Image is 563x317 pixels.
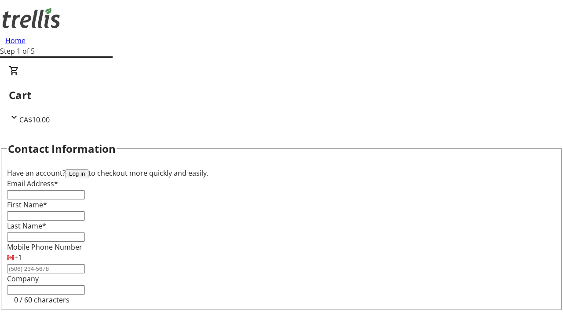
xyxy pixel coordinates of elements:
button: Log in [66,169,88,178]
label: First Name* [7,200,47,210]
span: CA$10.00 [19,115,50,125]
tr-character-limit: 0 / 60 characters [14,295,69,305]
div: CartCA$10.00 [9,65,554,125]
input: (506) 234-5678 [7,264,85,273]
h2: Cart [9,87,554,103]
h2: Contact Information [8,141,116,157]
div: Have an account? to checkout more quickly and easily. [7,168,556,178]
label: Company [7,274,39,284]
label: Email Address* [7,179,58,188]
label: Mobile Phone Number [7,242,82,252]
label: Last Name* [7,221,46,231]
